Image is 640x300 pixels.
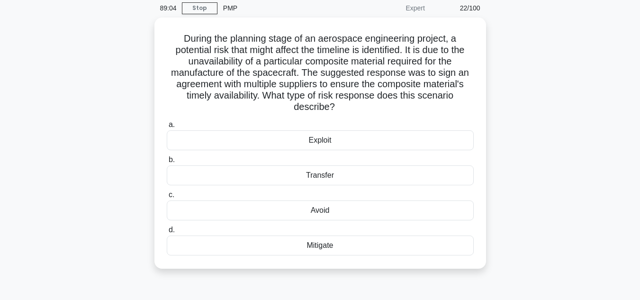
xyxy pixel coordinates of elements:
div: Avoid [167,200,474,220]
a: Stop [182,2,217,14]
span: a. [169,120,175,128]
div: Mitigate [167,236,474,255]
div: Transfer [167,165,474,185]
span: b. [169,155,175,164]
span: d. [169,226,175,234]
h5: During the planning stage of an aerospace engineering project, a potential risk that might affect... [166,33,475,113]
div: Exploit [167,130,474,150]
span: c. [169,191,174,199]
